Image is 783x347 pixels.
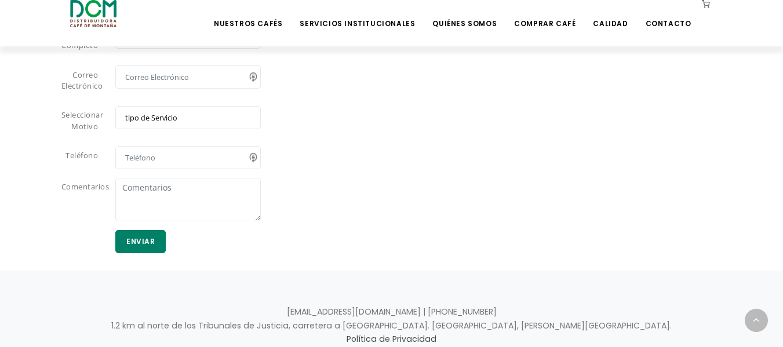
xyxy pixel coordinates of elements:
label: Correo Electrónico [53,65,107,96]
a: Política de Privacidad [347,333,436,345]
input: Teléfono [115,146,261,169]
label: Teléfono [53,146,107,167]
a: Contacto [639,1,698,28]
button: Enviar [115,230,166,253]
label: Seleccionar Motivo [53,106,107,136]
a: Calidad [586,1,635,28]
a: Nuestros Cafés [207,1,289,28]
a: Servicios Institucionales [293,1,422,28]
a: Quiénes Somos [425,1,504,28]
label: Comentarios [53,178,107,220]
a: Comprar Café [507,1,582,28]
input: Correo Electrónico [115,65,261,89]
